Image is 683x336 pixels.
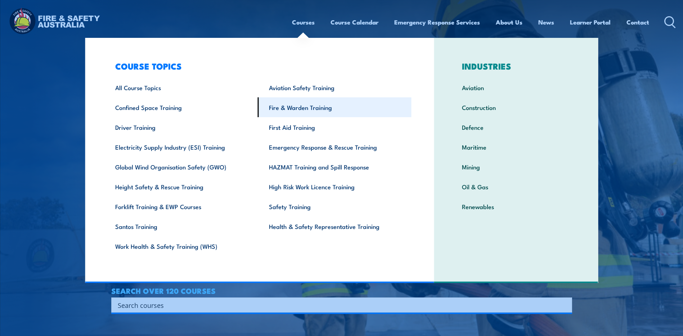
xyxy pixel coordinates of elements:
a: Courses [292,13,315,32]
a: Learner Portal [570,13,611,32]
a: Mining [451,157,581,177]
input: Search input [118,300,556,310]
a: Height Safety & Rescue Training [104,177,258,196]
a: Confined Space Training [104,97,258,117]
a: High Risk Work Licence Training [258,177,412,196]
a: Santos Training [104,216,258,236]
form: Search form [119,300,558,310]
a: Emergency Response & Rescue Training [258,137,412,157]
a: Contact [626,13,649,32]
a: Construction [451,97,581,117]
h3: INDUSTRIES [451,61,581,71]
a: Driver Training [104,117,258,137]
a: Work Health & Safety Training (WHS) [104,236,258,256]
h4: SEARCH OVER 120 COURSES [111,287,572,295]
button: Search magnifier button [560,300,570,310]
a: All Course Topics [104,78,258,97]
a: Renewables [451,196,581,216]
a: First Aid Training [258,117,412,137]
a: Maritime [451,137,581,157]
a: Oil & Gas [451,177,581,196]
a: Safety Training [258,196,412,216]
a: Global Wind Organisation Safety (GWO) [104,157,258,177]
a: Aviation Safety Training [258,78,412,97]
a: Emergency Response Services [394,13,480,32]
a: Course Calendar [331,13,378,32]
a: Health & Safety Representative Training [258,216,412,236]
a: News [538,13,554,32]
a: Fire & Warden Training [258,97,412,117]
a: Forklift Training & EWP Courses [104,196,258,216]
a: HAZMAT Training and Spill Response [258,157,412,177]
a: Electricity Supply Industry (ESI) Training [104,137,258,157]
a: Aviation [451,78,581,97]
a: About Us [496,13,522,32]
a: Defence [451,117,581,137]
h3: COURSE TOPICS [104,61,412,71]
